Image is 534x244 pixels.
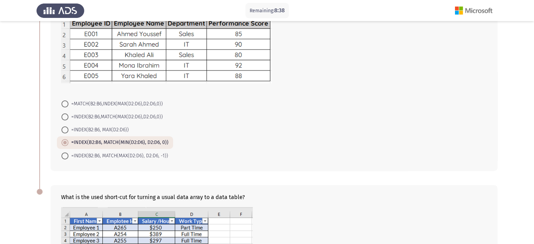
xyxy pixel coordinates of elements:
[37,1,84,20] img: Assess Talent Management logo
[68,138,169,147] span: =INDEX(B2:B6, MATCH(MIN(D2:D6), D2:D6, 0))
[68,152,168,160] span: =INDEX(B2:B6, MATCH(MAX(D2:D6), D2:D6, -1))
[68,126,129,134] span: =INDEX(B2:B6, MAX(D2:D6))
[450,1,497,20] img: Assessment logo of Microsoft (Word, Excel, PPT)
[68,113,163,121] span: =INDEX(B2:B6,MATCH(MAX(D2:D6),D2:D6,0))
[68,100,163,108] span: =MATCH(B2:B6,INDEX(MAX(D2:D6),D2:D6,0))
[250,6,285,15] p: Remaining:
[274,7,285,14] span: 8:38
